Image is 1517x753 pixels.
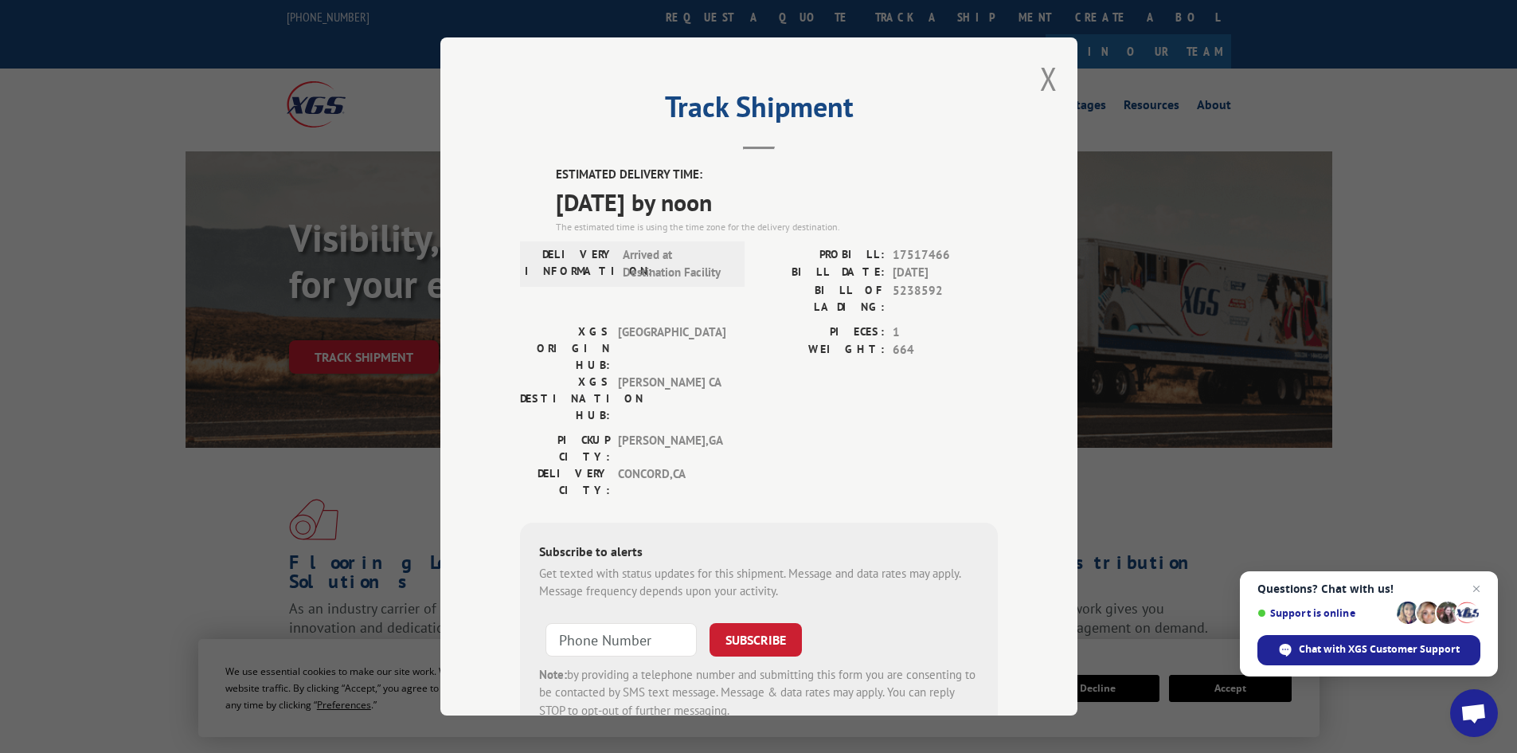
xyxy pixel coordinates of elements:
[893,264,998,282] span: [DATE]
[539,565,979,601] div: Get texted with status updates for this shipment. Message and data rates may apply. Message frequ...
[1299,642,1460,657] span: Chat with XGS Customer Support
[759,246,885,265] label: PROBILL:
[545,623,697,657] input: Phone Number
[556,166,998,184] label: ESTIMATED DELIVERY TIME:
[539,542,979,565] div: Subscribe to alerts
[893,324,998,342] span: 1
[1467,579,1486,598] span: Close chat
[759,341,885,359] label: WEIGHT:
[539,666,979,720] div: by providing a telephone number and submitting this form you are consenting to be contacted by SM...
[618,465,725,499] span: CONCORD , CA
[759,264,885,282] label: BILL DATE:
[520,374,610,424] label: XGS DESTINATION HUB:
[520,465,610,499] label: DELIVERY CITY:
[1040,57,1058,100] button: Close modal
[520,96,998,126] h2: Track Shipment
[893,246,998,265] span: 17517466
[618,432,725,465] span: [PERSON_NAME] , GA
[618,324,725,374] span: [GEOGRAPHIC_DATA]
[556,184,998,220] span: [DATE] by noon
[623,246,730,282] span: Arrived at Destination Facility
[893,282,998,316] span: 5238592
[520,324,610,374] label: XGS ORIGIN HUB:
[893,341,998,359] span: 664
[1257,635,1480,665] div: Chat with XGS Customer Support
[525,246,615,282] label: DELIVERY INFORMATION:
[759,282,885,316] label: BILL OF LADING:
[1450,689,1498,737] div: Open chat
[556,220,998,234] div: The estimated time is using the time zone for the delivery destination.
[1257,607,1391,619] span: Support is online
[618,374,725,424] span: [PERSON_NAME] CA
[1257,582,1480,595] span: Questions? Chat with us!
[710,623,802,657] button: SUBSCRIBE
[759,324,885,342] label: PIECES:
[539,667,567,682] strong: Note:
[520,432,610,465] label: PICKUP CITY:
